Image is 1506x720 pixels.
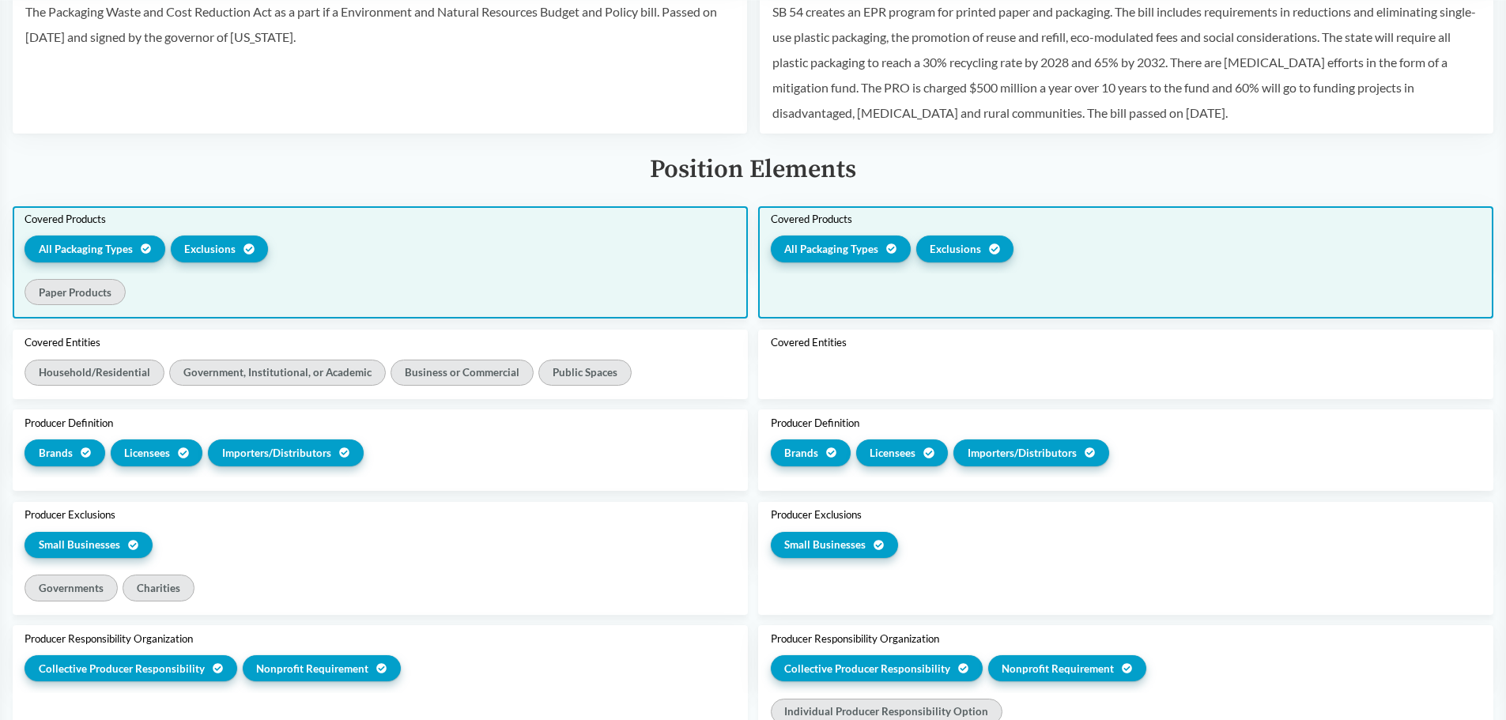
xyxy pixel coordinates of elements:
[256,661,368,677] span: Nonprofit Requirement
[184,241,236,257] span: Exclusions
[13,206,1493,319] button: Covered ProductsAll Packaging TypesExclusionsCovered ProductsAll Packaging TypesExclusionsPaper P...
[771,632,1481,645] div: Producer Responsibility Organization
[784,661,950,677] span: Collective Producer Responsibility
[169,360,385,386] div: Government, Institutional, or Academic
[123,575,194,601] div: Charities
[39,241,133,257] span: All Packaging Types
[39,661,205,677] span: Collective Producer Responsibility
[13,330,1493,399] button: Covered EntitiesCovered EntitiesHousehold/​ResidentialGovernment, Institutional, or AcademicBusin...
[25,336,735,349] div: Covered Entities
[930,241,981,257] span: Exclusions
[13,409,1493,491] button: Producer DefinitionBrandsLicenseesImporters/​DistributorsProducer DefinitionBrandsLicenseesImport...
[391,360,533,386] div: Business or Commercial
[538,360,631,386] div: Public Spaces
[870,445,915,461] span: Licensees
[25,417,735,429] div: Producer Definition
[222,445,331,461] span: Importers/​Distributors
[784,241,878,257] span: All Packaging Types
[784,537,866,552] span: Small Businesses
[25,632,735,645] div: Producer Responsibility Organization
[25,213,735,225] div: Covered Products
[771,213,1481,225] div: Covered Products
[13,156,1493,184] div: Position Elements
[25,508,735,521] div: Producer Exclusions
[771,508,1481,521] div: Producer Exclusions
[968,445,1077,461] span: Importers/​Distributors
[39,445,73,461] span: Brands
[124,445,170,461] span: Licensees
[25,575,117,601] div: Governments
[784,445,818,461] span: Brands
[771,417,1481,429] div: Producer Definition
[1002,661,1114,677] span: Nonprofit Requirement
[13,502,1493,615] button: Producer ExclusionsSmall BusinessesProducer ExclusionsSmall BusinessesGovernmentsCharities
[771,336,1481,349] div: Covered Entities
[25,360,164,386] div: Household/​Residential
[25,279,125,305] div: Paper Products
[39,537,120,552] span: Small Businesses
